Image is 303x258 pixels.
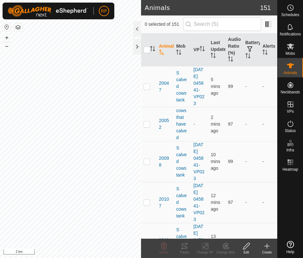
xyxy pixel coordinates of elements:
img: Gallagher Logo [8,5,88,17]
span: 97 [228,200,233,205]
span: 12 Oct 2025 at 7:43 PM [211,193,220,212]
a: [DATE] 045841-VP023 [194,183,204,222]
span: 99 [228,159,233,164]
span: 20047 [159,80,171,93]
span: 0 selected of 151 [145,21,183,28]
span: 20108 [159,237,171,250]
td: - [260,107,277,141]
p-sorticon: Activate to sort [211,54,216,59]
th: Audio Ratio (%) [225,33,243,66]
th: Animal [156,33,174,66]
th: VP [191,33,208,66]
td: - [243,107,260,141]
a: Privacy Policy [45,250,69,255]
span: 20098 [159,155,171,168]
p-sorticon: Activate to sort [176,51,181,56]
span: 97 [228,121,233,127]
a: Contact Us [77,250,96,255]
span: Heatmap [282,167,298,171]
span: Mobs [286,52,295,55]
a: [DATE] 045841-VP023 [194,67,204,106]
button: + [3,34,11,42]
th: Battery [243,33,260,66]
span: 151 [260,3,271,13]
p-sorticon: Activate to sort [150,47,155,52]
td: - [260,182,277,223]
p-sorticon: Activate to sort [159,51,164,56]
th: Alerts [260,33,277,66]
th: Last Updated [208,33,225,66]
button: Reset Map [3,23,11,31]
div: S calved cows tank [176,145,188,178]
p-sorticon: Activate to sort [200,47,205,52]
p-sorticon: Activate to sort [262,51,268,56]
span: 20052 [159,117,171,131]
td: - [260,66,277,107]
span: 12 Oct 2025 at 7:50 PM [211,77,220,96]
p-sorticon: Activate to sort [228,57,233,62]
span: Delete [159,251,169,254]
span: Notifications [280,32,301,36]
span: 12 Oct 2025 at 7:42 PM [211,234,220,253]
a: Help [278,238,303,256]
div: S calved cows tank [176,70,188,103]
span: 12 Oct 2025 at 7:45 PM [211,152,220,171]
span: 12 Oct 2025 at 7:53 PM [211,115,220,133]
td: - [243,66,260,107]
div: S calved cows tank [176,186,188,219]
span: RP [101,8,107,14]
p-sorticon: Activate to sort [245,54,251,59]
div: Change VP [195,250,215,255]
a: [DATE] 045841-VP023 [194,142,204,181]
td: - [243,182,260,223]
span: 20107 [159,196,171,209]
span: Schedules [281,13,299,17]
span: Infra [286,148,294,152]
div: Change Mob [215,250,236,255]
input: Search (S) [183,17,261,31]
span: Neckbands [280,90,300,94]
th: Mob [174,33,191,66]
div: Edit [236,250,257,255]
app-display-virtual-paddock-transition: - [194,121,195,127]
span: Help [286,250,294,254]
td: - [243,141,260,182]
span: Status [285,129,296,133]
div: cows that have calved [176,107,188,141]
div: Create [257,250,277,255]
span: 99 [228,84,233,89]
div: Tracks [174,250,195,255]
span: Animals [283,71,297,75]
h2: Animals [145,4,260,12]
button: – [3,42,11,50]
td: - [260,141,277,182]
button: Map Layers [14,24,22,31]
span: VPs [287,110,294,113]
